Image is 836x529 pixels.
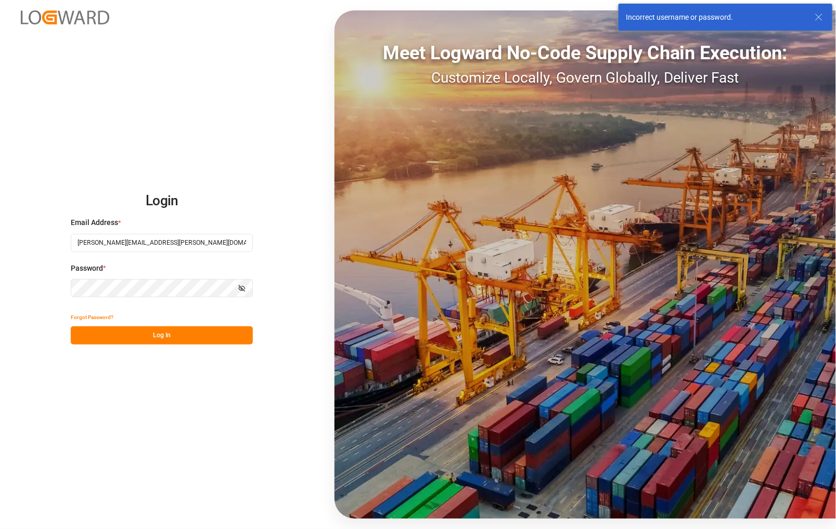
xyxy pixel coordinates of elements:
button: Forgot Password? [71,308,113,326]
div: Meet Logward No-Code Supply Chain Execution: [335,39,836,67]
span: Password [71,263,103,274]
button: Log In [71,326,253,345]
div: Customize Locally, Govern Globally, Deliver Fast [335,67,836,89]
img: Logward_new_orange.png [21,10,109,24]
span: Email Address [71,217,118,228]
div: Incorrect username or password. [626,12,805,23]
input: Enter your email [71,234,253,252]
h2: Login [71,184,253,218]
